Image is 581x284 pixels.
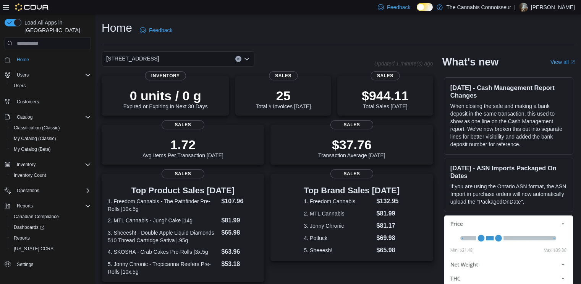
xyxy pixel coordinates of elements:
dt: 4. SKOSHA - Crab Cakes Pre-Rolls |3x.5g [108,248,218,256]
button: Settings [2,259,94,270]
span: Users [14,70,91,80]
button: Canadian Compliance [8,211,94,222]
a: Classification (Classic) [11,123,63,132]
div: Expired or Expiring in Next 30 Days [123,88,208,109]
span: Settings [14,260,91,269]
p: [PERSON_NAME] [531,3,575,12]
span: Reports [14,201,91,211]
button: Clear input [235,56,241,62]
span: [STREET_ADDRESS] [106,54,159,63]
button: Operations [14,186,42,195]
p: 25 [256,88,311,103]
span: Reports [17,203,33,209]
button: Inventory Count [8,170,94,181]
span: Users [17,72,29,78]
span: Classification (Classic) [11,123,91,132]
dt: 3. Jonny Chronic [304,222,374,230]
a: Home [14,55,32,64]
span: Users [14,83,26,89]
button: Users [8,80,94,91]
span: Operations [14,186,91,195]
span: Classification (Classic) [14,125,60,131]
h3: Top Brand Sales [DATE] [304,186,400,195]
svg: External link [570,60,575,65]
dd: $69.98 [377,233,400,243]
span: Sales [330,120,373,129]
button: Inventory [14,160,39,169]
p: If you are using the Ontario ASN format, the ASN Import in purchase orders will now automatically... [450,183,567,206]
span: Reports [11,233,91,243]
div: Transaction Average [DATE] [318,137,385,158]
span: Sales [371,71,400,80]
span: Customers [17,99,39,105]
button: Catalog [14,113,36,122]
span: Sales [162,120,204,129]
button: Reports [14,201,36,211]
a: Dashboards [11,223,47,232]
button: Catalog [2,112,94,122]
span: Customers [14,96,91,106]
dd: $81.99 [377,209,400,218]
button: My Catalog (Beta) [8,144,94,155]
span: My Catalog (Classic) [11,134,91,143]
a: View allExternal link [550,59,575,65]
dd: $63.96 [221,247,258,256]
a: Users [11,81,29,90]
dt: 5. Jonny Chronic - Tropicanna Reefers Pre-Rolls |10x.5g [108,260,218,276]
span: Inventory [17,162,36,168]
dt: 3. Sheeesh! - Double Apple Liquid Diamonds 510 Thread Cartridge Sativa |.95g [108,229,218,244]
div: Avg Items Per Transaction [DATE] [142,137,223,158]
span: Home [17,57,29,63]
span: Catalog [14,113,91,122]
span: Canadian Compliance [11,212,91,221]
button: Users [2,70,94,80]
span: Canadian Compliance [14,214,59,220]
a: Dashboards [8,222,94,233]
dt: 2. MTL Cannabis - Jungl' Cake |14g [108,217,218,224]
a: My Catalog (Beta) [11,145,54,154]
span: Catalog [17,114,32,120]
button: Operations [2,185,94,196]
button: Home [2,54,94,65]
span: Dashboards [14,224,44,230]
h1: Home [102,20,132,36]
button: Open list of options [244,56,250,62]
button: My Catalog (Classic) [8,133,94,144]
p: When closing the safe and making a bank deposit in the same transaction, this used to show as one... [450,102,567,148]
h3: Top Product Sales [DATE] [108,186,258,195]
div: Total # Invoices [DATE] [256,88,311,109]
span: Home [14,55,91,64]
span: Inventory Count [11,171,91,180]
span: Feedback [387,3,410,11]
span: [US_STATE] CCRS [14,246,53,252]
span: Settings [17,261,33,268]
h3: [DATE] - ASN Imports Packaged On Dates [450,164,567,180]
dd: $107.96 [221,197,258,206]
dd: $81.17 [377,221,400,230]
dt: 1. Freedom Cannabis [304,197,374,205]
p: Updated 1 minute(s) ago [374,60,433,67]
div: Candice Flynt [519,3,528,12]
span: Inventory [14,160,91,169]
button: Reports [2,201,94,211]
a: My Catalog (Classic) [11,134,59,143]
h2: What's new [442,56,498,68]
p: $944.11 [362,88,409,103]
p: 0 units / 0 g [123,88,208,103]
span: Inventory Count [14,172,46,178]
span: Feedback [149,26,172,34]
span: Operations [17,188,39,194]
span: My Catalog (Beta) [14,146,51,152]
span: Sales [162,169,204,178]
dt: 5. Sheeesh! [304,246,374,254]
button: Customers [2,96,94,107]
span: Washington CCRS [11,244,91,253]
p: $37.76 [318,137,385,152]
dd: $132.95 [377,197,400,206]
a: Canadian Compliance [11,212,62,221]
dd: $65.98 [377,246,400,255]
a: Inventory Count [11,171,49,180]
dd: $81.99 [221,216,258,225]
a: Reports [11,233,33,243]
h3: [DATE] - Cash Management Report Changes [450,84,567,99]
